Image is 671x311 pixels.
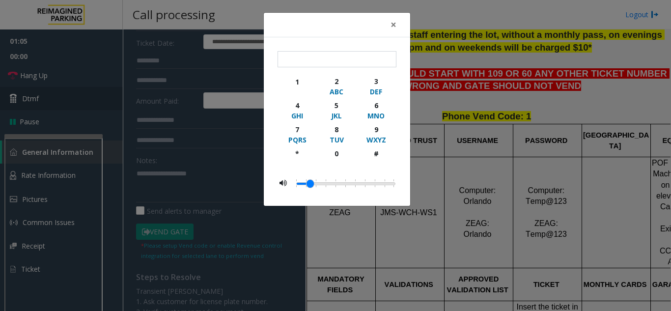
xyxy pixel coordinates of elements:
[356,146,396,170] button: #
[356,74,396,98] button: 3DEF
[323,100,350,111] div: 5
[390,177,394,190] li: 0.5
[278,74,317,98] button: 1
[311,177,321,190] li: 0.1
[363,148,390,159] div: #
[356,98,396,122] button: 6MNO
[284,124,311,135] div: 7
[296,177,301,190] li: 0
[307,180,314,188] a: Drag
[363,86,390,97] div: DEF
[323,148,350,159] div: 0
[323,111,350,121] div: JKL
[380,177,390,190] li: 0.45
[278,98,317,122] button: 4GHI
[391,18,396,31] span: ×
[317,98,357,122] button: 5JKL
[301,177,311,190] li: 0.05
[323,124,350,135] div: 8
[321,177,331,190] li: 0.15
[284,77,311,87] div: 1
[317,122,357,146] button: 8TUV
[284,135,311,145] div: PQRS
[323,86,350,97] div: ABC
[317,146,357,170] button: 0
[363,111,390,121] div: MNO
[317,74,357,98] button: 2ABC
[284,111,311,121] div: GHI
[356,122,396,146] button: 9WXYZ
[363,124,390,135] div: 9
[331,177,340,190] li: 0.2
[384,13,403,37] button: Close
[278,122,317,146] button: 7PQRS
[340,177,350,190] li: 0.25
[363,135,390,145] div: WXYZ
[363,76,390,86] div: 3
[350,177,360,190] li: 0.3
[370,177,380,190] li: 0.4
[323,76,350,86] div: 2
[363,100,390,111] div: 6
[360,177,370,190] li: 0.35
[323,135,350,145] div: TUV
[284,100,311,111] div: 4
